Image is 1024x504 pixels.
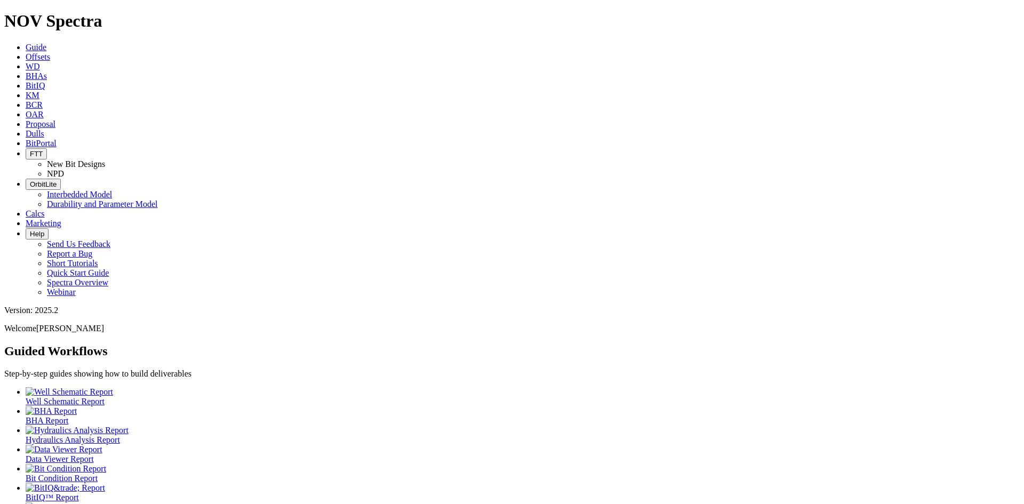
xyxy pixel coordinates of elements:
a: BCR [26,100,43,109]
a: Interbedded Model [47,190,112,199]
button: OrbitLite [26,179,61,190]
a: Short Tutorials [47,259,98,268]
span: OrbitLite [30,180,57,188]
button: FTT [26,148,47,159]
span: Bit Condition Report [26,474,98,483]
button: Help [26,228,49,239]
a: Bit Condition Report Bit Condition Report [26,464,1020,483]
a: BitIQ [26,81,45,90]
a: KM [26,91,39,100]
span: BitIQ™ Report [26,493,79,502]
a: Durability and Parameter Model [47,199,158,209]
h2: Guided Workflows [4,344,1020,358]
a: Quick Start Guide [47,268,109,277]
img: BHA Report [26,406,77,416]
img: Well Schematic Report [26,387,113,397]
a: NPD [47,169,64,178]
span: Help [30,230,44,238]
p: Welcome [4,324,1020,333]
p: Step-by-step guides showing how to build deliverables [4,369,1020,379]
a: Guide [26,43,46,52]
h1: NOV Spectra [4,11,1020,31]
a: BitIQ&trade; Report BitIQ™ Report [26,483,1020,502]
a: Send Us Feedback [47,239,110,249]
img: BitIQ&trade; Report [26,483,105,493]
a: Marketing [26,219,61,228]
span: BHA Report [26,416,68,425]
a: Calcs [26,209,45,218]
span: Well Schematic Report [26,397,105,406]
img: Hydraulics Analysis Report [26,426,129,435]
img: Data Viewer Report [26,445,102,454]
a: Data Viewer Report Data Viewer Report [26,445,1020,463]
span: [PERSON_NAME] [36,324,104,333]
a: Offsets [26,52,50,61]
a: Hydraulics Analysis Report Hydraulics Analysis Report [26,426,1020,444]
a: Report a Bug [47,249,92,258]
a: New Bit Designs [47,159,105,169]
a: Spectra Overview [47,278,108,287]
a: Proposal [26,119,55,129]
a: BitPortal [26,139,57,148]
a: BHAs [26,71,47,81]
img: Bit Condition Report [26,464,106,474]
a: WD [26,62,40,71]
span: Hydraulics Analysis Report [26,435,120,444]
span: Data Viewer Report [26,454,94,463]
a: BHA Report BHA Report [26,406,1020,425]
a: Webinar [47,287,76,297]
a: OAR [26,110,44,119]
a: Dulls [26,129,44,138]
a: Well Schematic Report Well Schematic Report [26,387,1020,406]
span: FTT [30,150,43,158]
div: Version: 2025.2 [4,306,1020,315]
